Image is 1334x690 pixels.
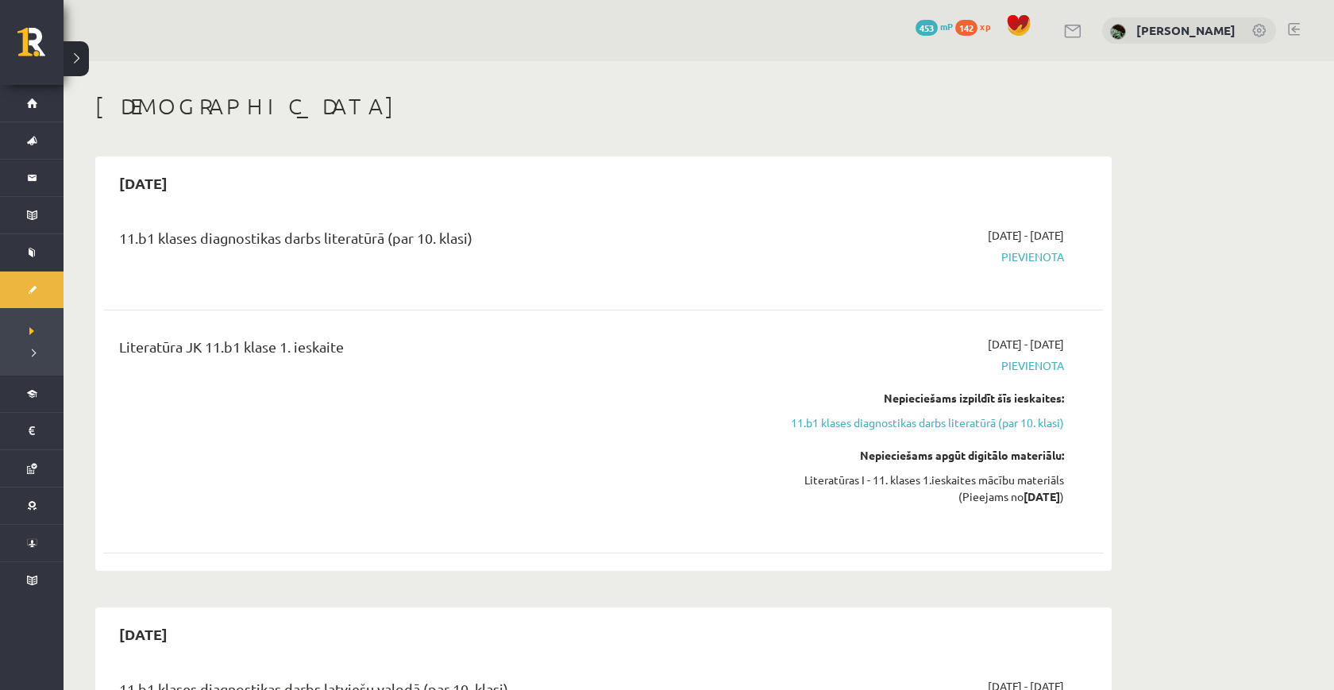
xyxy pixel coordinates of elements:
span: 453 [916,20,938,36]
div: Literatūra JK 11.b1 klase 1. ieskaite [119,336,741,365]
h2: [DATE] [103,615,183,653]
span: [DATE] - [DATE] [988,336,1064,353]
span: Pievienota [765,357,1064,374]
span: Pievienota [765,249,1064,265]
div: Nepieciešams izpildīt šīs ieskaites: [765,390,1064,407]
div: Nepieciešams apgūt digitālo materiālu: [765,447,1064,464]
span: mP [940,20,953,33]
div: 11.b1 klases diagnostikas darbs literatūrā (par 10. klasi) [119,227,741,256]
div: Literatūras I - 11. klases 1.ieskaites mācību materiāls (Pieejams no ) [765,472,1064,505]
a: 11.b1 klases diagnostikas darbs literatūrā (par 10. klasi) [765,414,1064,431]
a: Rīgas 1. Tālmācības vidusskola [17,28,64,67]
strong: [DATE] [1024,489,1060,503]
a: 453 mP [916,20,953,33]
span: xp [980,20,990,33]
span: 142 [955,20,977,36]
img: Marta Cekula [1110,24,1126,40]
a: [PERSON_NAME] [1136,22,1236,38]
a: 142 xp [955,20,998,33]
h2: [DATE] [103,164,183,202]
h1: [DEMOGRAPHIC_DATA] [95,93,1112,120]
span: [DATE] - [DATE] [988,227,1064,244]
